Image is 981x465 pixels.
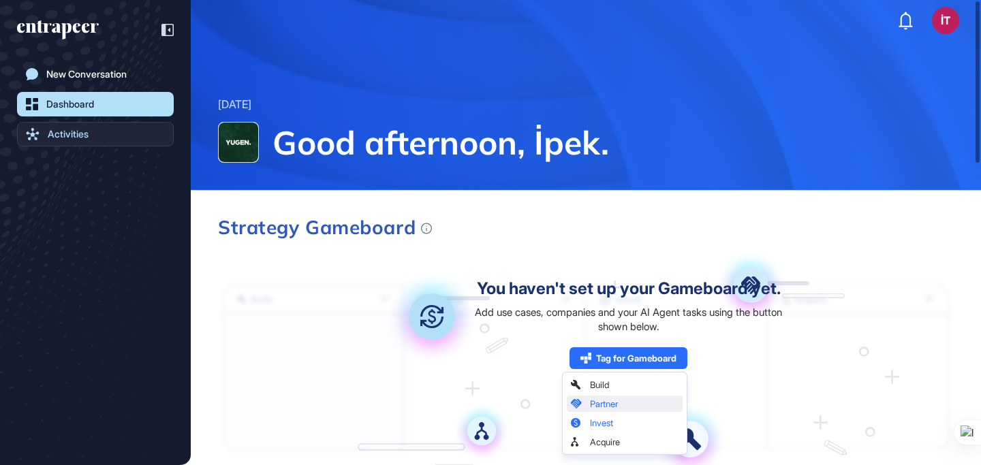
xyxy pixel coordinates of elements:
a: Activities [17,122,174,146]
div: New Conversation [46,69,127,80]
div: [DATE] [218,96,251,114]
div: Dashboard [46,99,94,110]
a: New Conversation [17,62,174,86]
img: acquire.a709dd9a.svg [454,403,510,459]
img: invest.bd05944b.svg [387,272,477,362]
a: Dashboard [17,92,174,116]
img: YUGEN-logo [219,123,258,162]
div: entrapeer-logo [17,20,99,39]
div: You haven't set up your Gameboard yet. [477,280,781,297]
span: Good afternoon, İpek. [272,122,954,163]
div: Strategy Gameboard [218,218,432,237]
button: İT [932,7,959,34]
div: Activities [48,129,89,140]
img: partner.aac698ea.svg [717,251,785,319]
div: Add use cases, companies and your AI Agent tasks using the button shown below. [468,305,789,334]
